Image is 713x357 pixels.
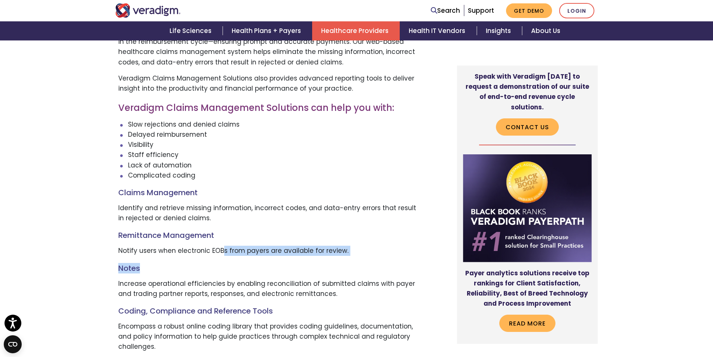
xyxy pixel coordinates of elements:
[118,231,418,240] h4: Remittance Management
[128,170,418,181] li: Complicated coding
[118,103,418,114] h3: Veradigm Claims Management Solutions can help you with:
[496,118,559,136] a: Contact Us
[118,203,418,223] p: Identify and retrieve missing information, incorrect codes, and data-entry errors that result in ...
[128,130,418,140] li: Delayed reimbursement
[465,268,589,308] strong: Payer analytics solutions receive top rankings for Client Satisfaction, Reliability, Best of Bree...
[506,3,552,18] a: Get Demo
[466,72,589,112] strong: Speak with Veradigm [DATE] to request a demonstration of our suite of end-to-end revenue cycle so...
[118,306,418,315] h4: Coding, Compliance and Reference Tools
[128,119,418,130] li: Slow rejections and denied claims
[477,21,522,40] a: Insights
[128,140,418,150] li: Visibility
[118,246,418,256] p: Notify users when electronic EOBs from payers are available for review.
[4,335,22,353] button: Open CMP widget
[118,27,418,67] p: Veradigm Claims Management Solutions are a complete system for managing every step in the reimbur...
[468,6,494,15] a: Support
[400,21,476,40] a: Health IT Vendors
[118,321,418,352] p: Encompass a robust online coding library that provides coding guidelines, documentation, and poli...
[161,21,223,40] a: Life Sciences
[115,3,181,18] img: Veradigm logo
[522,21,569,40] a: About Us
[499,315,555,332] a: Read more
[118,188,418,197] h4: Claims Management
[128,150,418,160] li: Staff efficiency
[431,6,460,16] a: Search
[569,303,704,348] iframe: Drift Chat Widget
[559,3,594,18] a: Login
[118,279,418,299] p: Increase operational efficiencies by enabling reconciliation of submitted claims with payer and t...
[128,160,418,170] li: Lack of automation
[312,21,400,40] a: Healthcare Providers
[118,73,418,94] p: Veradigm Claims Management Solutions also provides advanced reporting tools to deliver insight in...
[223,21,312,40] a: Health Plans + Payers
[118,264,418,273] h4: Notes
